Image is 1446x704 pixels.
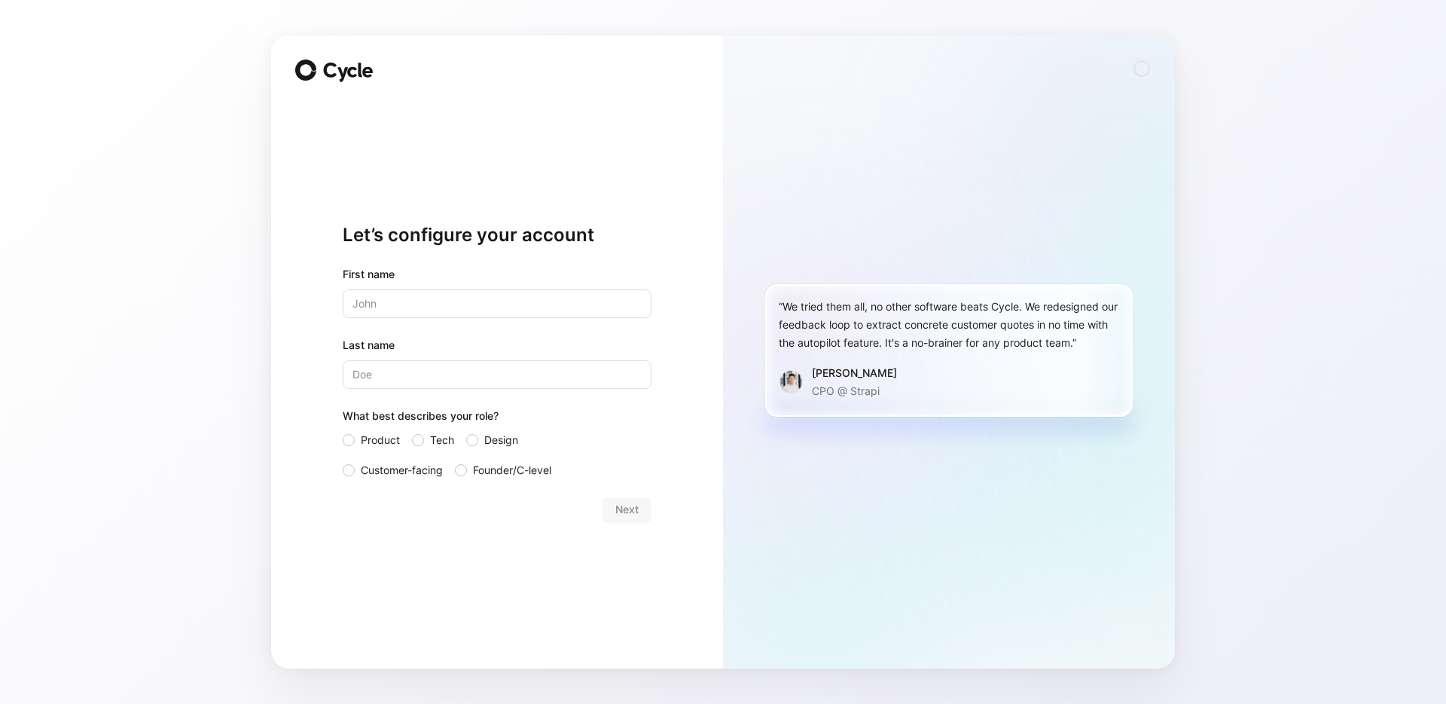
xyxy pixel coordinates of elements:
div: [PERSON_NAME] [812,364,897,382]
div: “We tried them all, no other software beats Cycle. We redesigned our feedback loop to extract con... [779,298,1119,352]
span: Founder/C-level [473,461,551,479]
h1: Let’s configure your account [343,223,651,247]
span: Product [361,431,400,449]
span: Tech [430,431,454,449]
label: Last name [343,336,651,354]
span: Customer-facing [361,461,443,479]
div: What best describes your role? [343,407,651,431]
div: First name [343,265,651,283]
span: Design [484,431,518,449]
input: Doe [343,360,651,389]
p: CPO @ Strapi [812,382,897,400]
input: John [343,289,651,318]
